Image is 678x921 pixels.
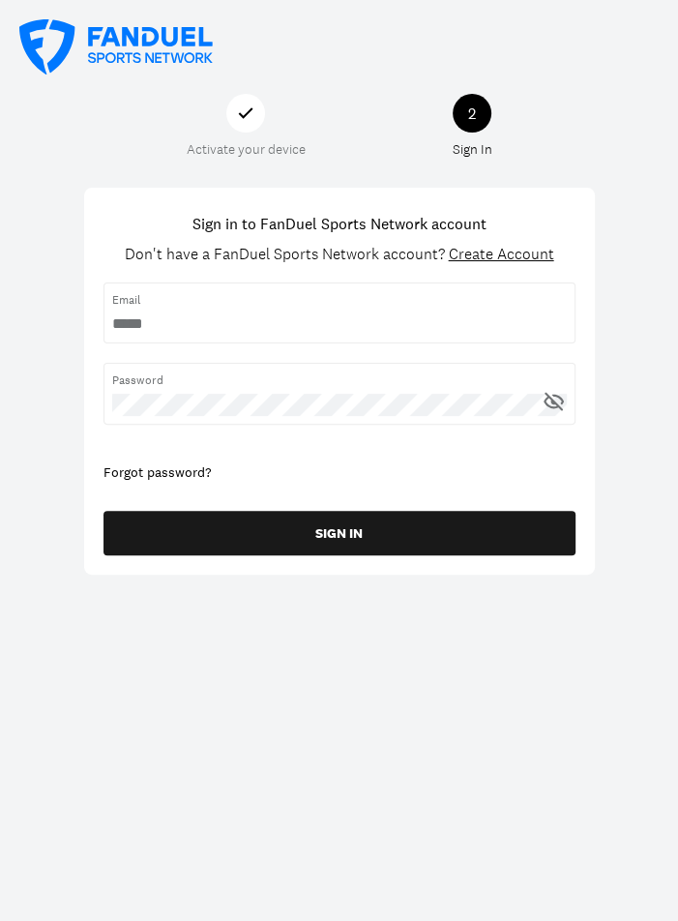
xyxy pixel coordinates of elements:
div: Don't have a FanDuel Sports Network account? [125,245,554,263]
span: Email [112,291,567,309]
span: Create Account [449,244,554,264]
div: Activate your device [187,142,306,159]
span: Password [112,371,567,389]
div: Sign In [453,142,492,159]
button: SIGN IN [103,511,575,555]
div: 2 [453,94,491,133]
div: Forgot password? [103,463,575,483]
h1: Sign in to FanDuel Sports Network account [192,212,486,235]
